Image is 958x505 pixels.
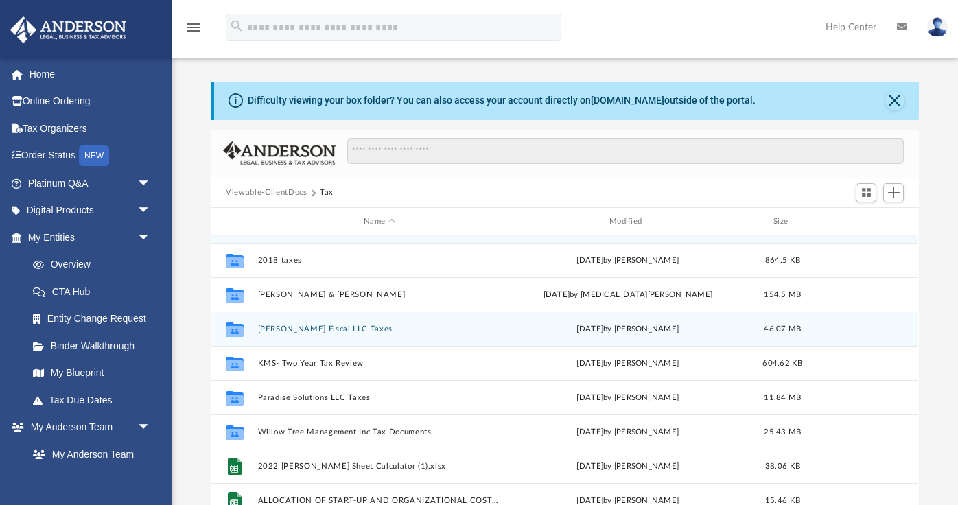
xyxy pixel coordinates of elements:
div: [DATE] by [PERSON_NAME] [506,460,749,473]
a: Order StatusNEW [10,142,172,170]
button: ALLOCATION OF START-UP AND ORGANIZATIONAL COSTS - SPECIFIC EXAMPLE.xlsx [258,496,501,505]
i: menu [185,19,202,36]
span: arrow_drop_down [137,224,165,252]
button: 2022 [PERSON_NAME] Sheet Calculator (1).xlsx [258,462,501,471]
button: Paradise Solutions LLC Taxes [258,393,501,402]
a: Home [10,60,172,88]
button: Willow Tree Management Inc Tax Documents [258,427,501,436]
div: [DATE] by [PERSON_NAME] [506,357,749,370]
a: Tax Organizers [10,115,172,142]
a: [DOMAIN_NAME] [591,95,664,106]
i: search [229,19,244,34]
div: NEW [79,145,109,166]
a: My Anderson Team [19,441,158,468]
span: 15.46 KB [765,497,800,504]
div: id [817,215,913,228]
input: Search files and folders [347,138,904,164]
span: 154.5 MB [764,291,802,298]
div: [DATE] by [MEDICAL_DATA][PERSON_NAME] [506,289,749,301]
div: [DATE] by [PERSON_NAME] [506,255,749,267]
button: Close [885,91,904,110]
div: Difficulty viewing your box folder? You can also access your account directly on outside of the p... [248,93,756,108]
span: 11.84 MB [764,394,802,401]
span: 864.5 KB [765,257,800,264]
button: Tax [320,187,334,199]
button: Switch to Grid View [856,183,876,202]
button: 2018 taxes [258,256,501,265]
a: CTA Hub [19,278,172,305]
a: My Anderson Teamarrow_drop_down [10,414,165,441]
span: 46.07 MB [764,325,802,333]
div: Name [257,215,500,228]
a: menu [185,26,202,36]
a: Overview [19,251,172,279]
span: 25.43 MB [764,428,802,436]
span: 604.62 KB [763,360,803,367]
a: Online Ordering [10,88,172,115]
div: [DATE] by [PERSON_NAME] [506,426,749,438]
span: arrow_drop_down [137,169,165,198]
span: arrow_drop_down [137,414,165,442]
div: Size [756,215,810,228]
div: [DATE] by [PERSON_NAME] [506,392,749,404]
div: id [217,215,251,228]
a: Entity Change Request [19,305,172,333]
a: Tax Due Dates [19,386,172,414]
a: My Entitiesarrow_drop_down [10,224,172,251]
button: Viewable-ClientDocs [226,187,307,199]
button: Add [883,183,904,202]
a: Platinum Q&Aarrow_drop_down [10,169,172,197]
button: [PERSON_NAME] & [PERSON_NAME] [258,290,501,299]
a: Binder Walkthrough [19,332,172,360]
span: arrow_drop_down [137,197,165,225]
a: My Blueprint [19,360,165,387]
div: [DATE] by [PERSON_NAME] [506,323,749,336]
button: KMS- Two Year Tax Review [258,359,501,368]
img: User Pic [927,17,948,37]
button: [PERSON_NAME] Fiscal LLC Taxes [258,325,501,333]
a: Digital Productsarrow_drop_down [10,197,172,224]
div: Modified [506,215,749,228]
span: 38.06 KB [765,462,800,470]
img: Anderson Advisors Platinum Portal [6,16,130,43]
